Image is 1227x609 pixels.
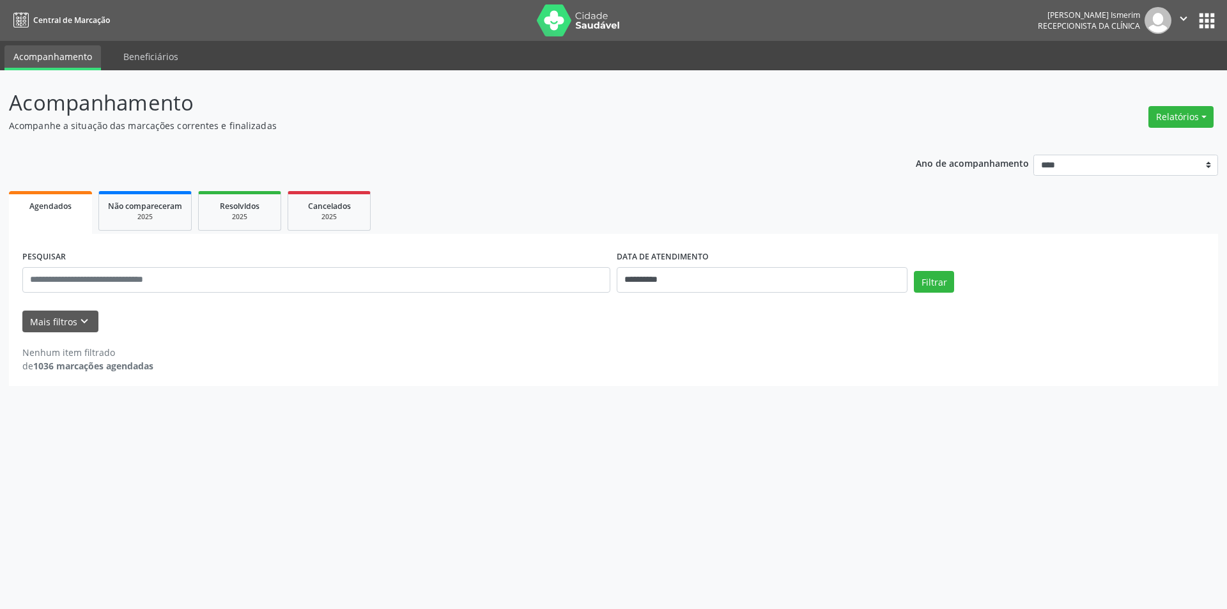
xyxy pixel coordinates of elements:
a: Acompanhamento [4,45,101,70]
div: 2025 [108,212,182,222]
span: Agendados [29,201,72,212]
p: Acompanhe a situação das marcações correntes e finalizadas [9,119,855,132]
div: Nenhum item filtrado [22,346,153,359]
div: 2025 [208,212,272,222]
button: Relatórios [1148,106,1214,128]
a: Central de Marcação [9,10,110,31]
div: [PERSON_NAME] Ismerim [1038,10,1140,20]
span: Resolvidos [220,201,259,212]
span: Não compareceram [108,201,182,212]
p: Ano de acompanhamento [916,155,1029,171]
div: de [22,359,153,373]
button:  [1171,7,1196,34]
span: Recepcionista da clínica [1038,20,1140,31]
span: Cancelados [308,201,351,212]
img: img [1145,7,1171,34]
button: Filtrar [914,271,954,293]
a: Beneficiários [114,45,187,68]
button: Mais filtroskeyboard_arrow_down [22,311,98,333]
label: PESQUISAR [22,247,66,267]
p: Acompanhamento [9,87,855,119]
span: Central de Marcação [33,15,110,26]
strong: 1036 marcações agendadas [33,360,153,372]
button: apps [1196,10,1218,32]
i: keyboard_arrow_down [77,314,91,328]
div: 2025 [297,212,361,222]
i:  [1177,12,1191,26]
label: DATA DE ATENDIMENTO [617,247,709,267]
